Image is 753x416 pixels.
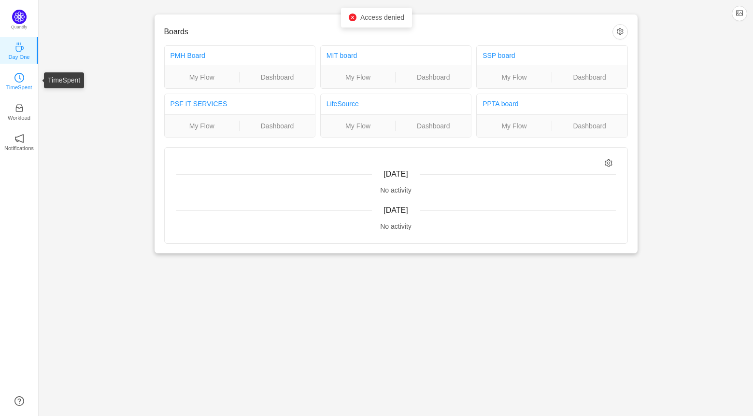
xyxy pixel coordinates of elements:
i: icon: clock-circle [14,73,24,83]
a: icon: clock-circleTimeSpent [14,76,24,85]
a: PMH Board [170,52,205,59]
a: icon: coffeeDay One [14,45,24,55]
a: My Flow [165,72,240,83]
a: My Flow [321,121,396,131]
a: PSF IT SERVICES [170,100,227,108]
a: Dashboard [552,72,627,83]
span: Access denied [360,14,404,21]
p: Notifications [4,144,34,153]
i: icon: close-circle [349,14,356,21]
a: MIT board [327,52,357,59]
button: icon: setting [612,24,628,40]
i: icon: setting [605,159,613,167]
a: PPTA board [483,100,518,108]
p: Workload [8,113,30,122]
a: My Flow [477,72,552,83]
a: icon: notificationNotifications [14,137,24,146]
a: LifeSource [327,100,359,108]
i: icon: coffee [14,42,24,52]
a: Dashboard [396,72,471,83]
p: TimeSpent [6,83,32,92]
a: Dashboard [240,72,315,83]
span: [DATE] [384,206,408,214]
a: Dashboard [396,121,471,131]
a: SSP board [483,52,515,59]
div: No activity [176,185,616,195]
a: Dashboard [552,121,627,131]
span: [DATE] [384,170,408,178]
p: Day One [8,53,29,61]
a: Dashboard [240,121,315,131]
a: My Flow [165,121,240,131]
img: Quantify [12,10,27,24]
i: icon: inbox [14,103,24,113]
p: Quantify [11,24,28,31]
a: My Flow [477,121,552,131]
i: icon: notification [14,134,24,143]
a: icon: inboxWorkload [14,106,24,116]
a: icon: question-circle [14,396,24,406]
a: My Flow [321,72,396,83]
h3: Boards [164,27,612,37]
button: icon: picture [732,6,747,21]
div: No activity [176,222,616,232]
